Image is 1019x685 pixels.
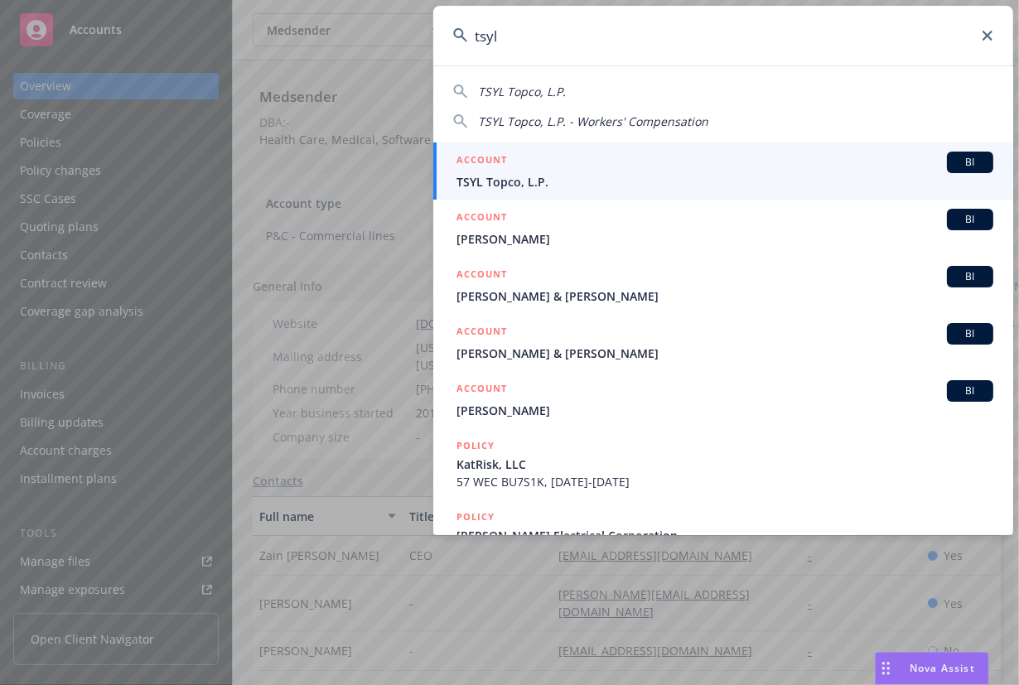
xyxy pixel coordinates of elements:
[456,527,993,544] span: [PERSON_NAME] Electrical Corporation
[478,84,566,99] span: TSYL Topco, L.P.
[954,384,987,398] span: BI
[456,323,507,343] h5: ACCOUNT
[456,345,993,362] span: [PERSON_NAME] & [PERSON_NAME]
[456,380,507,400] h5: ACCOUNT
[456,173,993,191] span: TSYL Topco, L.P.
[456,287,993,305] span: [PERSON_NAME] & [PERSON_NAME]
[433,200,1013,257] a: ACCOUNTBI[PERSON_NAME]
[954,326,987,341] span: BI
[433,371,1013,428] a: ACCOUNTBI[PERSON_NAME]
[954,155,987,170] span: BI
[876,653,896,684] div: Drag to move
[456,456,993,473] span: KatRisk, LLC
[456,152,507,171] h5: ACCOUNT
[456,437,495,454] h5: POLICY
[433,499,1013,571] a: POLICY[PERSON_NAME] Electrical Corporation
[456,509,495,525] h5: POLICY
[456,266,507,286] h5: ACCOUNT
[433,142,1013,200] a: ACCOUNTBITSYL Topco, L.P.
[456,209,507,229] h5: ACCOUNT
[433,428,1013,499] a: POLICYKatRisk, LLC57 WEC BU7S1K, [DATE]-[DATE]
[456,402,993,419] span: [PERSON_NAME]
[433,6,1013,65] input: Search...
[433,257,1013,314] a: ACCOUNTBI[PERSON_NAME] & [PERSON_NAME]
[478,113,708,129] span: TSYL Topco, L.P. - Workers' Compensation
[456,473,993,490] span: 57 WEC BU7S1K, [DATE]-[DATE]
[875,652,989,685] button: Nova Assist
[456,230,993,248] span: [PERSON_NAME]
[433,314,1013,371] a: ACCOUNTBI[PERSON_NAME] & [PERSON_NAME]
[954,269,987,284] span: BI
[910,661,975,675] span: Nova Assist
[954,212,987,227] span: BI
